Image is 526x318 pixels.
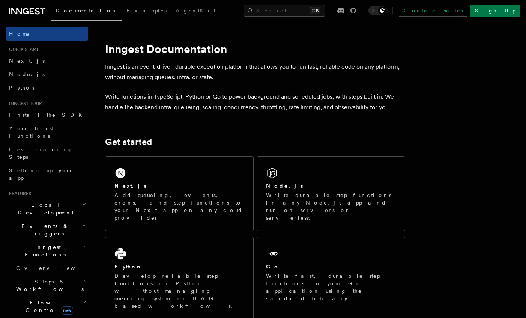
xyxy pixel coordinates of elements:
[9,125,54,139] span: Your first Functions
[9,30,30,38] span: Home
[114,182,147,190] h2: Next.js
[13,278,84,293] span: Steps & Workflows
[368,6,386,15] button: Toggle dark mode
[9,71,45,77] span: Node.js
[6,27,88,41] a: Home
[176,8,215,14] span: AgentKit
[6,54,88,68] a: Next.js
[56,8,117,14] span: Documentation
[105,156,254,231] a: Next.jsAdd queueing, events, crons, and step functions to your Next app on any cloud provider.
[61,306,73,315] span: new
[266,191,396,222] p: Write durable step functions in any Node.js app and run on servers or serverless.
[470,5,520,17] a: Sign Up
[114,272,244,310] p: Develop reliable step functions in Python without managing queueing systems or DAG based workflows.
[6,201,82,216] span: Local Development
[6,122,88,143] a: Your first Functions
[126,8,167,14] span: Examples
[13,261,88,275] a: Overview
[399,5,467,17] a: Contact sales
[9,167,74,181] span: Setting up your app
[244,5,325,17] button: Search...⌘K
[105,62,405,83] p: Inngest is an event-driven durable execution platform that allows you to run fast, reliable code ...
[16,265,93,271] span: Overview
[105,92,405,113] p: Write functions in TypeScript, Python or Go to power background and scheduled jobs, with steps bu...
[105,137,152,147] a: Get started
[6,47,39,53] span: Quick start
[105,42,405,56] h1: Inngest Documentation
[257,156,405,231] a: Node.jsWrite durable step functions in any Node.js app and run on servers or serverless.
[9,146,72,160] span: Leveraging Steps
[6,68,88,81] a: Node.js
[9,112,87,118] span: Install the SDK
[6,191,31,197] span: Features
[13,296,88,317] button: Flow Controlnew
[6,198,88,219] button: Local Development
[6,101,42,107] span: Inngest tour
[6,240,88,261] button: Inngest Functions
[13,275,88,296] button: Steps & Workflows
[6,81,88,95] a: Python
[6,108,88,122] a: Install the SDK
[6,164,88,185] a: Setting up your app
[13,299,83,314] span: Flow Control
[266,182,303,190] h2: Node.js
[6,243,81,258] span: Inngest Functions
[266,272,396,302] p: Write fast, durable step functions in your Go application using the standard library.
[6,143,88,164] a: Leveraging Steps
[266,263,280,270] h2: Go
[171,2,220,20] a: AgentKit
[122,2,171,20] a: Examples
[9,58,45,64] span: Next.js
[6,219,88,240] button: Events & Triggers
[9,85,36,91] span: Python
[6,222,82,237] span: Events & Triggers
[114,263,142,270] h2: Python
[114,191,244,222] p: Add queueing, events, crons, and step functions to your Next app on any cloud provider.
[51,2,122,21] a: Documentation
[310,7,320,14] kbd: ⌘K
